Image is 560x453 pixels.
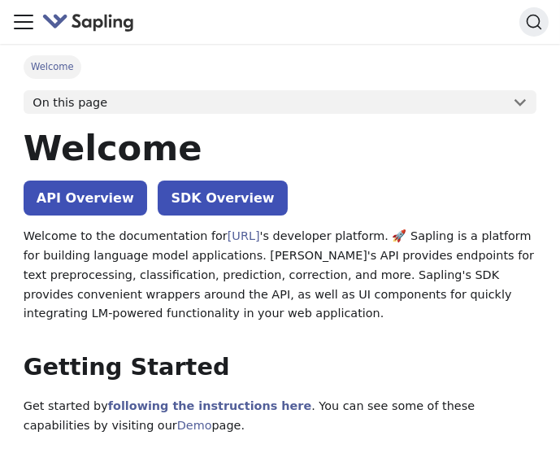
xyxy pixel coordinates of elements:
a: [URL] [228,229,260,242]
a: Sapling.ai [42,11,141,34]
p: Get started by . You can see some of these capabilities by visiting our page. [24,397,536,436]
h1: Welcome [24,126,536,170]
img: Sapling.ai [42,11,135,34]
span: Welcome [24,55,81,78]
p: Welcome to the documentation for 's developer platform. 🚀 Sapling is a platform for building lang... [24,227,536,324]
a: API Overview [24,181,147,216]
button: Search (Ctrl+K) [519,7,549,37]
a: following the instructions here [108,399,311,412]
a: Demo [177,419,212,432]
button: Toggle navigation bar [11,10,36,34]
button: On this page [24,90,536,115]
a: SDK Overview [158,181,287,216]
nav: Breadcrumbs [24,55,536,78]
h2: Getting Started [24,353,536,382]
